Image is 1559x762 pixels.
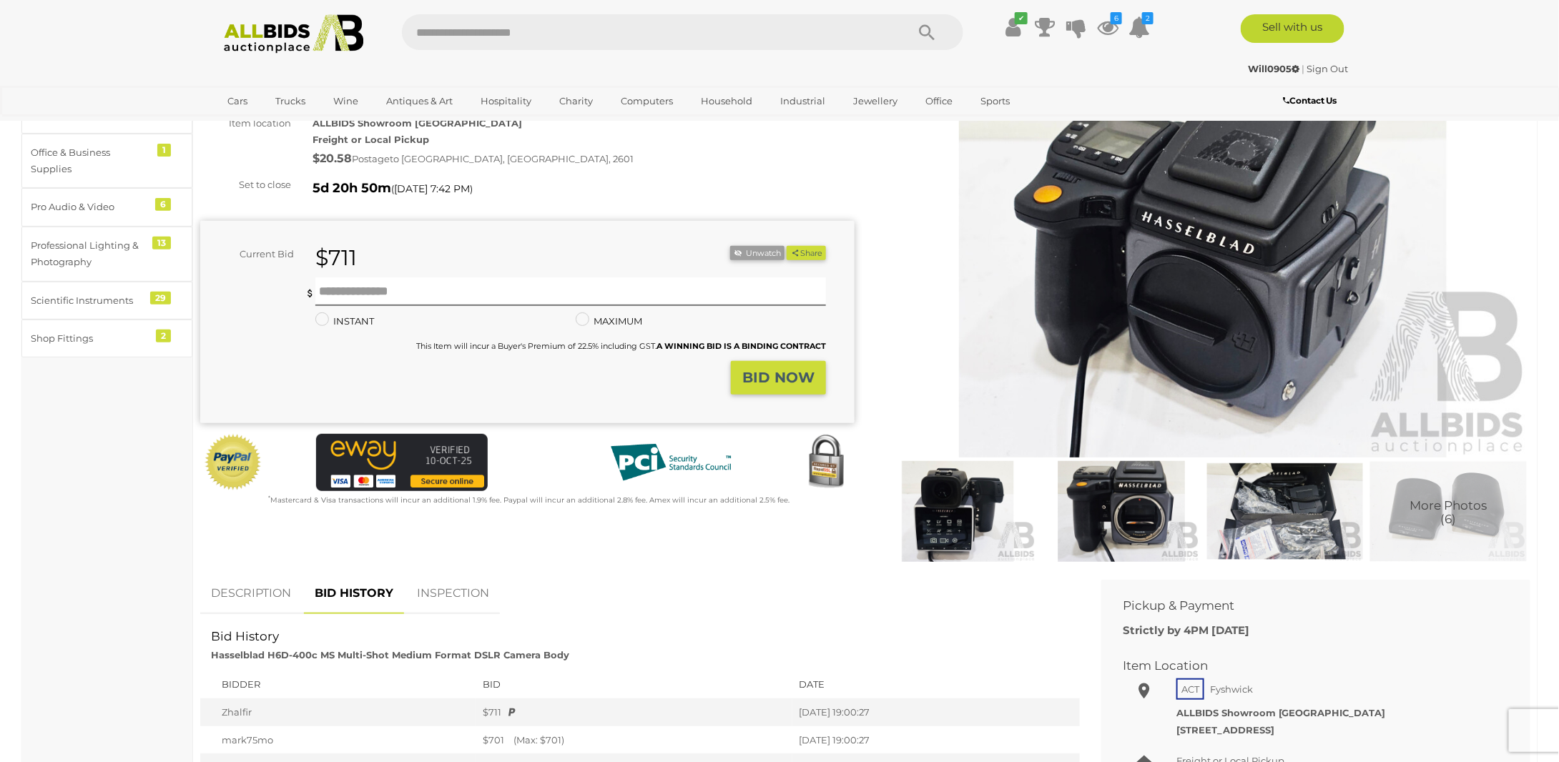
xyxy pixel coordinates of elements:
strong: Hasselblad H6D-400c MS Multi-Shot Medium Format DSLR Camera Body [211,649,569,660]
a: Sell with us [1241,14,1344,43]
div: Set to close [190,177,302,193]
img: Hasselblad H6D-400c MS Multi-Shot Medium Format DSLR Camera Body [1207,461,1364,562]
a: Cars [218,89,257,113]
h2: Pickup & Payment [1123,599,1487,613]
div: 2 [156,330,171,342]
img: Official PayPal Seal [204,434,262,491]
a: ✔ [1003,14,1024,40]
a: Antiques & Art [377,89,462,113]
a: 6 [1097,14,1118,40]
label: MAXIMUM [576,313,642,330]
small: This Item will incur a Buyer's Premium of 22.5% including GST. [416,341,826,351]
img: Hasselblad H6D-400c MS Multi-Shot Medium Format DSLR Camera Body [876,36,1530,457]
div: 6 [155,198,171,211]
a: Sports [971,89,1019,113]
div: Postage [313,149,855,169]
a: Professional Lighting & Photography 13 [21,227,192,282]
a: Shop Fittings 2 [21,320,192,357]
a: Hospitality [471,89,541,113]
button: Unwatch [730,246,785,261]
td: Zhalfir [200,698,476,726]
a: BID HISTORY [304,573,404,615]
span: Fyshwick [1206,680,1256,698]
a: Will0905 [1248,63,1302,74]
b: Contact Us [1283,95,1337,106]
div: $711 [483,706,785,719]
span: More Photos (6) [1410,499,1487,525]
div: 29 [150,292,171,305]
strong: Will0905 [1248,63,1299,74]
a: Industrial [771,89,835,113]
button: BID NOW [731,361,826,395]
a: Scientific Instruments 29 [21,282,192,320]
a: Wine [324,89,368,113]
a: [GEOGRAPHIC_DATA] [218,113,338,137]
a: Sign Out [1307,63,1348,74]
span: | [1302,63,1304,74]
a: DESCRIPTION [200,573,302,615]
div: Item location [190,115,302,132]
span: (Max: $701) [506,734,564,746]
div: 1 [157,144,171,157]
strong: $20.58 [313,152,352,165]
i: ✔ [1015,12,1028,24]
li: Unwatch this item [730,246,785,261]
a: Office [916,89,962,113]
span: ACT [1176,678,1204,700]
img: eWAY Payment Gateway [316,434,488,491]
a: Pro Audio & Video 6 [21,188,192,226]
div: 13 [152,237,171,249]
a: INSPECTION [406,573,500,615]
img: Allbids.com.au [216,14,371,54]
a: Computers [611,89,682,113]
strong: Freight or Local Pickup [313,134,429,145]
a: 2 [1128,14,1150,40]
span: to [GEOGRAPHIC_DATA], [GEOGRAPHIC_DATA], 2601 [390,153,634,164]
div: Scientific Instruments [31,292,149,309]
th: Bidder [200,671,476,698]
img: Hasselblad H6D-400c MS Multi-Shot Medium Format DSLR Camera Body [1043,461,1200,562]
div: Shop Fittings [31,330,149,347]
div: Professional Lighting & Photography [31,237,149,271]
h2: Item Location [1123,659,1487,673]
strong: ALLBIDS Showroom [GEOGRAPHIC_DATA] [313,117,522,129]
img: PCI DSS compliant [599,434,742,491]
td: [DATE] 19:00:27 [792,698,1080,726]
label: INSTANT [315,313,374,330]
a: Office & Business Supplies 1 [21,134,192,189]
a: Household [692,89,762,113]
h2: Bid History [211,630,1069,643]
strong: [STREET_ADDRESS] [1176,724,1274,736]
div: Pro Audio & Video [31,199,149,215]
b: A WINNING BID IS A BINDING CONTRACT [656,341,826,351]
img: Hasselblad H6D-400c MS Multi-Shot Medium Format DSLR Camera Body [880,461,1036,562]
a: Jewellery [844,89,907,113]
span: ( ) [391,183,473,194]
div: Office & Business Supplies [31,144,149,178]
img: Hasselblad H6D-400c MS Multi-Shot Medium Format DSLR Camera Body [1370,461,1527,562]
td: [DATE] 19:00:27 [792,726,1080,754]
a: Charity [550,89,602,113]
strong: BID NOW [742,369,815,386]
th: Date [792,671,1080,698]
strong: $711 [315,244,357,271]
strong: ALLBIDS Showroom [GEOGRAPHIC_DATA] [1176,707,1386,718]
b: Strictly by 4PM [DATE] [1123,623,1249,637]
a: Trucks [266,89,315,113]
strong: 5d 20h 50m [313,180,391,196]
span: [DATE] 7:42 PM [394,182,470,195]
th: Bid [476,671,792,698]
button: Share [787,246,826,261]
div: $701 [483,733,785,747]
a: More Photos(6) [1370,461,1527,562]
small: Mastercard & Visa transactions will incur an additional 1.9% fee. Paypal will incur an additional... [269,495,790,505]
img: Secured by Rapid SSL [797,434,855,491]
td: mark75mo [200,726,476,754]
button: Search [892,14,963,50]
div: Current Bid [200,246,305,262]
i: 2 [1142,12,1154,24]
a: Contact Us [1283,93,1341,109]
i: 6 [1111,12,1122,24]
